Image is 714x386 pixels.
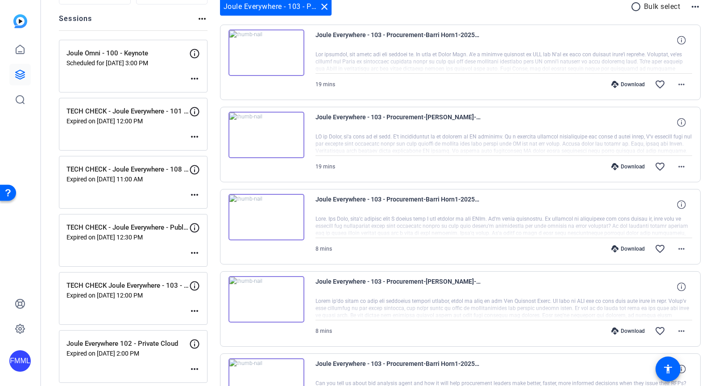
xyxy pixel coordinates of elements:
mat-icon: more_horiz [676,79,687,90]
div: FMML [9,350,31,372]
mat-icon: more_horiz [189,131,200,142]
span: Joule Everywhere - 103 - Procurement-[PERSON_NAME]-2025-08-21-13-54-59-062-0 [315,276,481,298]
span: 19 mins [315,164,335,170]
mat-icon: more_horiz [676,161,687,172]
p: Expired on [DATE] 2:00 PM [66,350,189,357]
mat-icon: more_horiz [676,326,687,336]
span: Joule Everywhere - 103 - Procurement-Barri Horn1-2025-08-21-13-51-50-728-1 [315,358,481,380]
mat-icon: more_horiz [676,243,687,254]
span: 19 mins [315,81,335,88]
span: Joule Everywhere - 103 - Procurement-Barri Horn1-2025-08-21-13-54-59-062-1 [315,194,481,215]
span: 8 mins [315,246,332,252]
p: Expired on [DATE] 11:00 AM [66,176,189,183]
img: blue-gradient.svg [13,14,27,28]
p: Bulk select [644,1,681,12]
mat-icon: favorite_border [655,326,665,336]
p: Expired on [DATE] 12:00 PM [66,292,189,299]
mat-icon: more_horiz [189,189,200,200]
p: TECH CHECK - Joule Everywhere - Public Cloud [66,222,189,233]
mat-icon: more_horiz [189,306,200,316]
img: thumb-nail [228,112,304,158]
img: thumb-nail [228,276,304,323]
span: Joule Everywhere - 103 - Procurement-[PERSON_NAME]-2025-08-21-14-07-05-302-0 [315,112,481,133]
mat-icon: more_horiz [189,364,200,374]
div: Download [607,245,649,252]
p: Scheduled for [DATE] 3:00 PM [66,59,189,67]
mat-icon: more_horiz [690,1,701,12]
div: Download [607,81,649,88]
p: Expired on [DATE] 12:00 PM [66,117,189,125]
span: 8 mins [315,328,332,334]
img: thumb-nail [228,194,304,240]
mat-icon: radio_button_unchecked [631,1,644,12]
p: Joule Everywhere 102 - Private Cloud [66,339,189,349]
img: thumb-nail [228,29,304,76]
mat-icon: favorite_border [655,79,665,90]
p: TECH CHECK - Joule Everywhere - 108 - BTP [66,164,189,175]
p: Expired on [DATE] 12:30 PM [66,234,189,241]
mat-icon: accessibility [663,364,673,374]
p: Joule Omni - 100 - Keynote [66,48,189,59]
p: TECH CHECK Joule Everywhere - 103 - Procurement. [66,281,189,291]
p: TECH CHECK - Joule Everywhere - 101 Public Cloud [66,106,189,117]
mat-icon: more_horiz [189,248,200,258]
div: Download [607,163,649,170]
mat-icon: more_horiz [197,13,208,24]
div: Download [607,327,649,335]
mat-icon: close [319,1,330,12]
mat-icon: favorite_border [655,161,665,172]
span: Joule Everywhere - 103 - Procurement-Barri Horn1-2025-08-21-14-07-05-302-1 [315,29,481,51]
h2: Sessions [59,13,92,30]
mat-icon: more_horiz [189,73,200,84]
mat-icon: favorite_border [655,243,665,254]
